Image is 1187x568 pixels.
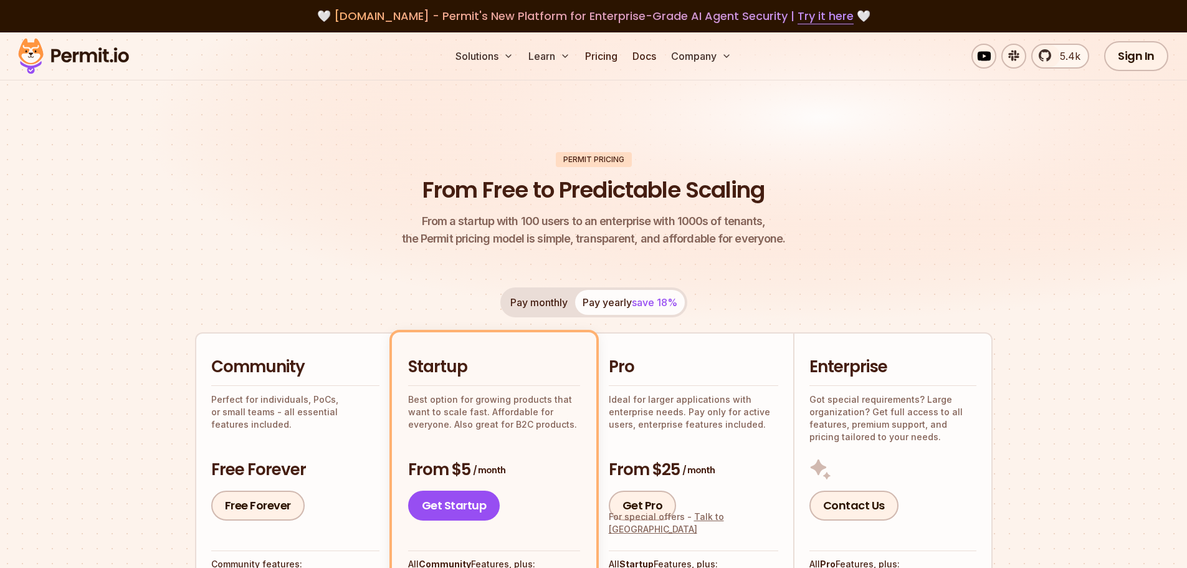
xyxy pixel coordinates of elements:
span: / month [682,464,715,476]
p: the Permit pricing model is simple, transparent, and affordable for everyone. [402,213,786,248]
div: For special offers - [609,511,778,536]
h3: From $5 [408,459,580,481]
span: 5.4k [1052,49,1080,64]
button: Pay monthly [503,290,575,315]
a: Contact Us [809,491,899,521]
h2: Community [211,356,379,378]
div: 🤍 🤍 [30,7,1157,25]
button: Learn [523,44,575,69]
a: 5.4k [1031,44,1089,69]
span: / month [473,464,505,476]
a: Get Pro [609,491,677,521]
h3: Free Forever [211,459,379,481]
p: Perfect for individuals, PoCs, or small teams - all essential features included. [211,393,379,431]
h1: From Free to Predictable Scaling [422,175,765,206]
p: Ideal for larger applications with enterprise needs. Pay only for active users, enterprise featur... [609,393,778,431]
p: Best option for growing products that want to scale fast. Affordable for everyone. Also great for... [408,393,580,431]
div: Permit Pricing [556,152,632,167]
p: Got special requirements? Large organization? Get full access to all features, premium support, a... [809,393,976,443]
h2: Startup [408,356,580,378]
a: Sign In [1104,41,1168,71]
a: Free Forever [211,491,305,521]
a: Get Startup [408,491,500,521]
h2: Enterprise [809,356,976,378]
span: [DOMAIN_NAME] - Permit's New Platform for Enterprise-Grade AI Agent Security | [334,8,854,24]
a: Try it here [798,8,854,24]
h3: From $25 [609,459,778,481]
a: Pricing [580,44,622,69]
a: Docs [627,44,661,69]
button: Solutions [450,44,518,69]
button: Company [666,44,737,69]
span: From a startup with 100 users to an enterprise with 1000s of tenants, [402,213,786,230]
h2: Pro [609,356,778,378]
img: Permit logo [12,35,135,77]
